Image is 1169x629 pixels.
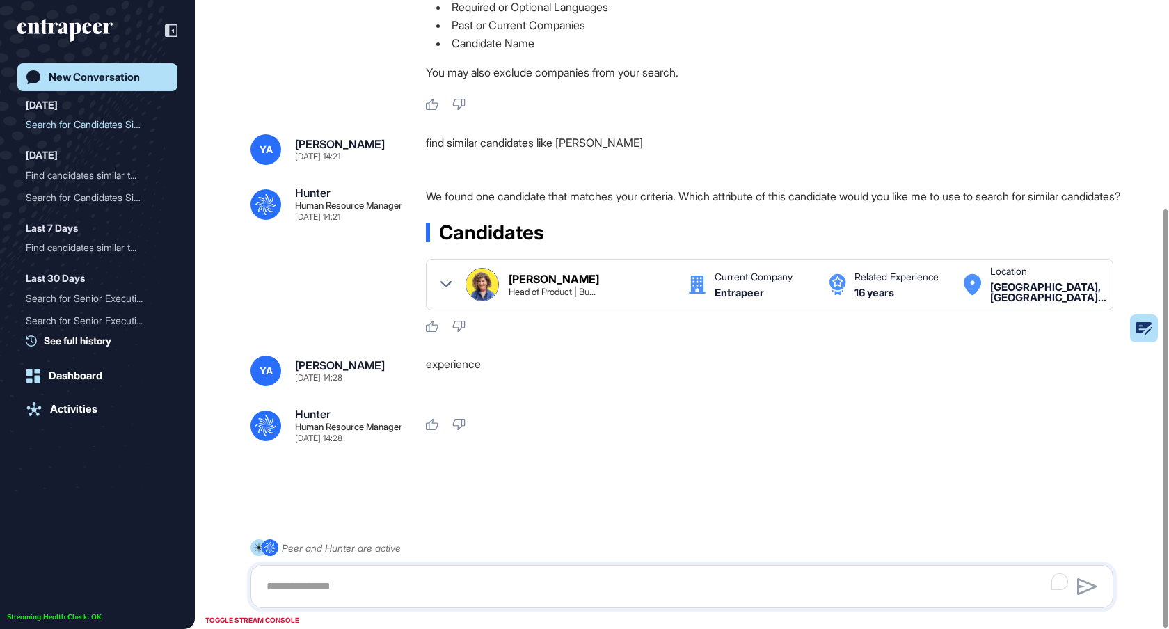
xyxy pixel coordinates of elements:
[295,201,402,210] div: Human Resource Manager
[50,403,97,415] div: Activities
[26,220,78,237] div: Last 7 Days
[17,395,177,423] a: Activities
[509,273,599,285] div: [PERSON_NAME]
[854,287,894,298] div: 16 years
[26,237,169,259] div: Find candidates similar to Yasemin Hukumdar
[426,34,1124,52] li: Candidate Name
[426,356,1124,386] div: experience
[295,213,340,221] div: [DATE] 14:21
[990,282,1106,303] div: San Francisco, California, United States United States
[26,186,158,209] div: Search for Candidates Sim...
[26,113,169,136] div: Search for Candidates Similar to Sara Holyavkin
[17,362,177,390] a: Dashboard
[26,270,85,287] div: Last 30 Days
[44,333,111,348] span: See full history
[49,71,140,83] div: New Conversation
[258,573,1106,600] textarea: To enrich screen reader interactions, please activate Accessibility in Grammarly extension settings
[295,408,331,420] div: Hunter
[26,147,58,164] div: [DATE]
[466,269,498,301] img: Sara Holyavkin
[426,187,1124,205] p: We found one candidate that matches your criteria. Which attribute of this candidate would you li...
[26,333,177,348] a: See full history
[295,374,342,382] div: [DATE] 14:28
[426,16,1124,34] li: Past or Current Companies
[439,223,544,242] span: Candidates
[854,272,939,282] div: Related Experience
[282,539,401,557] div: Peer and Hunter are active
[26,287,158,310] div: Search for Senior Executi...
[26,310,169,332] div: Search for Senior Executives and Directors in Digital Banking and Payment Systems in Germany, Est...
[26,97,58,113] div: [DATE]
[26,237,158,259] div: Find candidates similar t...
[990,266,1027,276] div: Location
[26,287,169,310] div: Search for Senior Executives and Directors in Europe with Expertise in Digital Banking and Paymen...
[295,152,340,161] div: [DATE] 14:21
[715,272,793,282] div: Current Company
[295,434,342,443] div: [DATE] 14:28
[426,134,1124,165] div: find similar candidates like [PERSON_NAME]
[295,360,385,371] div: [PERSON_NAME]
[17,19,113,42] div: entrapeer-logo
[295,138,385,150] div: [PERSON_NAME]
[26,186,169,209] div: Search for Candidates Similar to Yasemin Hukumdar
[295,422,402,431] div: Human Resource Manager
[26,113,158,136] div: Search for Candidates Sim...
[426,63,1124,81] p: You may also exclude companies from your search.
[715,287,764,298] div: Entrapeer
[26,164,169,186] div: Find candidates similar to Sara Holyavkin
[26,164,158,186] div: Find candidates similar t...
[509,287,596,296] div: Head of Product | Building AI Agents as Digital Consultants | Always-On Innovation for Enterprises
[49,369,102,382] div: Dashboard
[260,144,273,155] span: YA
[260,365,273,376] span: YA
[17,63,177,91] a: New Conversation
[295,187,331,198] div: Hunter
[26,310,158,332] div: Search for Senior Executi...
